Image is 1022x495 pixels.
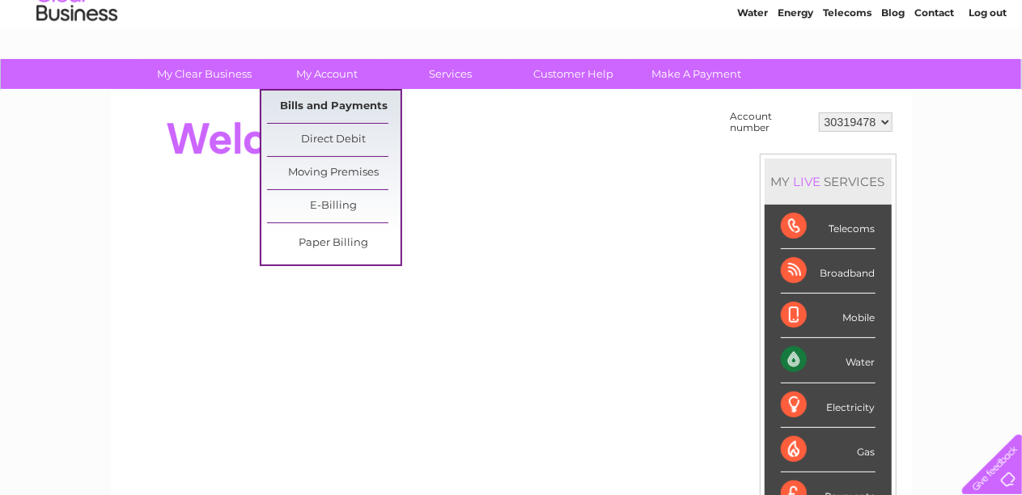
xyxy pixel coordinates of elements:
[267,157,401,189] a: Moving Premises
[765,159,892,205] div: MY SERVICES
[737,69,768,81] a: Water
[781,428,876,472] div: Gas
[781,249,876,294] div: Broadband
[129,9,894,78] div: Clear Business is a trading name of Verastar Limited (registered in [GEOGRAPHIC_DATA] No. 3667643...
[727,107,815,137] td: Account number
[914,69,954,81] a: Contact
[267,124,401,156] a: Direct Debit
[267,91,401,123] a: Bills and Payments
[881,69,905,81] a: Blog
[384,59,517,89] a: Services
[778,69,813,81] a: Energy
[781,205,876,249] div: Telecoms
[36,42,118,91] img: logo.png
[791,174,825,189] div: LIVE
[823,69,871,81] a: Telecoms
[717,8,829,28] a: 0333 014 3131
[781,338,876,383] div: Water
[138,59,271,89] a: My Clear Business
[781,383,876,428] div: Electricity
[507,59,640,89] a: Customer Help
[267,190,401,222] a: E-Billing
[781,294,876,338] div: Mobile
[267,227,401,260] a: Paper Billing
[630,59,763,89] a: Make A Payment
[969,69,1007,81] a: Log out
[261,59,394,89] a: My Account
